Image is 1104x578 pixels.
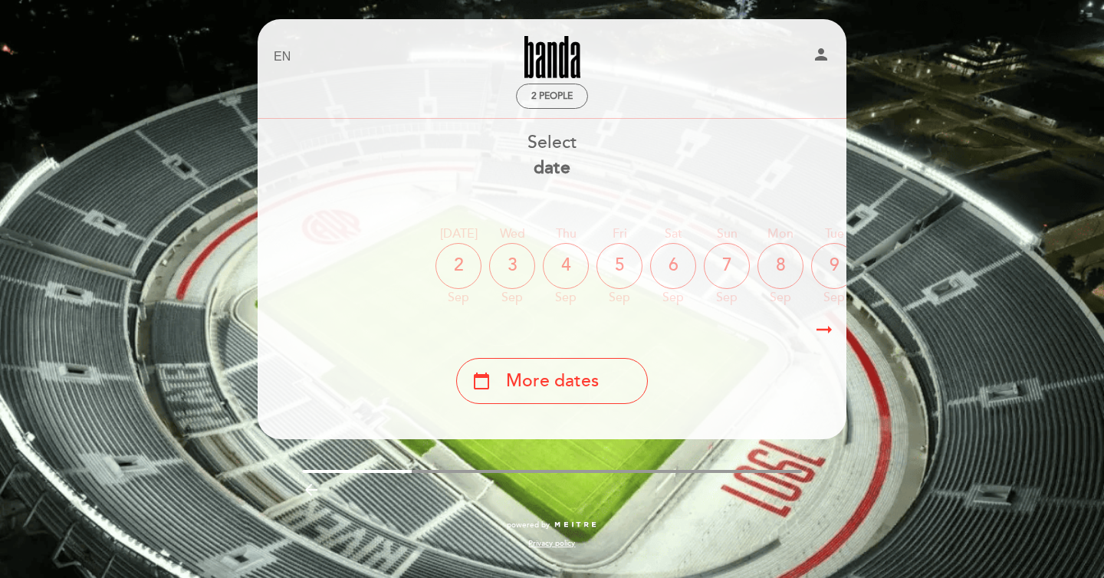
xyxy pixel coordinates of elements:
a: Privacy policy [528,538,575,549]
div: Sep [596,289,642,307]
div: Sep [543,289,589,307]
div: Sep [435,289,481,307]
button: person [812,45,830,69]
i: arrow_backward [302,481,320,499]
div: Sep [757,289,803,307]
div: Fri [596,225,642,243]
a: powered by [507,520,597,530]
div: Sep [704,289,750,307]
i: arrow_right_alt [813,314,836,346]
div: 6 [650,243,696,289]
div: Wed [489,225,535,243]
div: 7 [704,243,750,289]
div: Sep [489,289,535,307]
div: Select [257,130,847,181]
div: 8 [757,243,803,289]
a: Banda [456,36,648,78]
div: Mon [757,225,803,243]
div: Sun [704,225,750,243]
span: powered by [507,520,550,530]
b: date [534,157,570,179]
div: Thu [543,225,589,243]
div: Sep [650,289,696,307]
span: More dates [506,369,599,394]
div: 3 [489,243,535,289]
div: Sat [650,225,696,243]
div: 9 [811,243,857,289]
div: [DATE] [435,225,481,243]
i: person [812,45,830,64]
div: 5 [596,243,642,289]
div: Tue [811,225,857,243]
div: 4 [543,243,589,289]
div: Sep [811,289,857,307]
div: 2 [435,243,481,289]
img: MEITRE [554,521,597,529]
span: 2 people [531,90,573,102]
i: calendar_today [472,368,491,394]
